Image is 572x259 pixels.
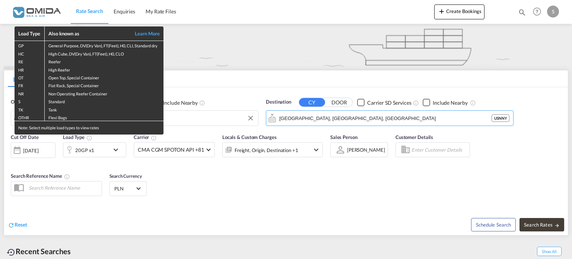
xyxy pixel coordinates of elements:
td: Non Operating Reefer Container [44,89,163,97]
td: HR [15,65,44,73]
td: Tank [44,105,163,113]
td: High Reefer [44,65,163,73]
td: Open Top, Special Container [44,73,163,81]
td: RE [15,57,44,65]
td: Reefer [44,57,163,65]
td: S [15,97,44,105]
div: Also known as [48,30,127,37]
div: Note: Select multiple load types to view rates [15,121,163,134]
td: Flat Rack, Special Container [44,81,163,89]
td: FR [15,81,44,89]
td: OT [15,73,44,81]
td: GP [15,41,44,49]
td: High Cube, DV(Dry Van), FT(Feet), H0, CLO [44,49,163,57]
td: OTHR [15,113,44,121]
td: HC [15,49,44,57]
td: NR [15,89,44,97]
a: Learn More [126,30,160,37]
td: Standard [44,97,163,105]
td: Flexi Bags [44,113,163,121]
td: General Purpose, DV(Dry Van), FT(Feet), H0, CLI, Standard dry [44,41,163,49]
td: TK [15,105,44,113]
th: Load Type [15,26,44,41]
